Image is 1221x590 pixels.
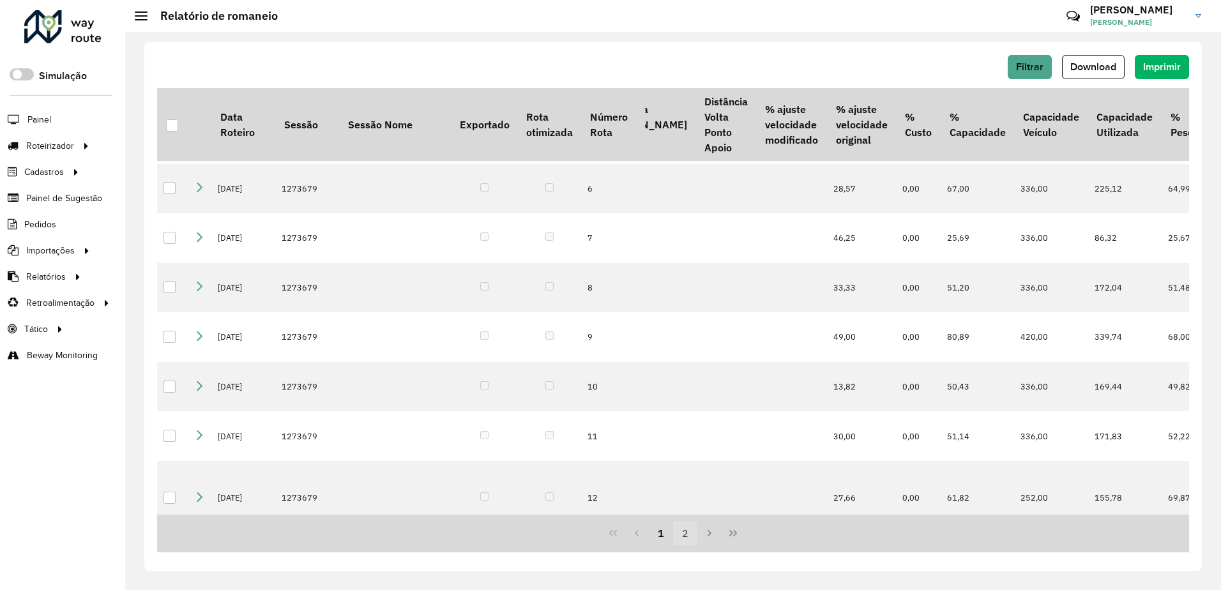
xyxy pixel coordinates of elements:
[941,213,1014,263] td: 25,69
[941,411,1014,461] td: 51,14
[673,521,697,545] button: 2
[581,88,645,161] th: Número Rota
[517,88,581,161] th: Rota otimizada
[695,88,756,161] th: Distância Volta Ponto Apoio
[757,88,827,161] th: % ajuste velocidade modificado
[27,113,51,126] span: Painel
[941,164,1014,214] td: 67,00
[827,164,896,214] td: 28,57
[1059,3,1087,30] a: Contato Rápido
[451,88,518,161] th: Exportado
[827,213,896,263] td: 46,25
[697,521,722,545] button: Next Page
[211,362,275,412] td: [DATE]
[827,263,896,313] td: 33,33
[596,88,695,161] th: Distância [PERSON_NAME] Apoio
[581,263,645,313] td: 8
[827,88,896,161] th: % ajuste velocidade original
[1062,55,1125,79] button: Download
[896,213,940,263] td: 0,00
[581,461,645,535] td: 12
[1088,461,1162,535] td: 155,78
[24,165,64,179] span: Cadastros
[1088,213,1162,263] td: 86,32
[581,164,645,214] td: 6
[1135,55,1189,79] button: Imprimir
[24,322,48,336] span: Tático
[1014,362,1088,412] td: 336,00
[1088,411,1162,461] td: 171,83
[211,312,275,362] td: [DATE]
[211,164,275,214] td: [DATE]
[827,461,896,535] td: 27,66
[211,411,275,461] td: [DATE]
[148,9,278,23] h2: Relatório de romaneio
[1162,411,1202,461] td: 52,22
[827,362,896,412] td: 13,82
[26,192,102,205] span: Painel de Sugestão
[581,362,645,412] td: 10
[649,521,673,545] button: 1
[1014,263,1088,313] td: 336,00
[896,164,940,214] td: 0,00
[275,461,339,535] td: 1273679
[1016,61,1043,72] span: Filtrar
[896,362,940,412] td: 0,00
[1014,411,1088,461] td: 336,00
[1014,461,1088,535] td: 252,00
[1014,164,1088,214] td: 336,00
[26,244,75,257] span: Importações
[1014,88,1088,161] th: Capacidade Veículo
[896,312,940,362] td: 0,00
[721,521,745,545] button: Last Page
[581,312,645,362] td: 9
[1008,55,1052,79] button: Filtrar
[275,88,339,161] th: Sessão
[275,312,339,362] td: 1273679
[1162,312,1202,362] td: 68,00
[211,263,275,313] td: [DATE]
[1088,164,1162,214] td: 225,12
[211,88,275,161] th: Data Roteiro
[275,411,339,461] td: 1273679
[827,411,896,461] td: 30,00
[1090,4,1186,16] h3: [PERSON_NAME]
[1088,362,1162,412] td: 169,44
[1143,61,1181,72] span: Imprimir
[1162,263,1202,313] td: 51,48
[1162,461,1202,535] td: 69,87
[1162,164,1202,214] td: 64,99
[1088,88,1162,161] th: Capacidade Utilizada
[1162,213,1202,263] td: 25,67
[941,263,1014,313] td: 51,20
[1014,312,1088,362] td: 420,00
[211,213,275,263] td: [DATE]
[1090,17,1186,28] span: [PERSON_NAME]
[339,88,451,161] th: Sessão Nome
[1014,213,1088,263] td: 336,00
[941,312,1014,362] td: 80,89
[941,362,1014,412] td: 50,43
[27,349,98,362] span: Beway Monitoring
[896,461,940,535] td: 0,00
[896,411,940,461] td: 0,00
[24,218,56,231] span: Pedidos
[275,213,339,263] td: 1273679
[896,88,940,161] th: % Custo
[275,362,339,412] td: 1273679
[275,164,339,214] td: 1273679
[211,461,275,535] td: [DATE]
[581,411,645,461] td: 11
[941,461,1014,535] td: 61,82
[827,312,896,362] td: 49,00
[896,263,940,313] td: 0,00
[39,68,87,84] label: Simulação
[941,88,1014,161] th: % Capacidade
[1162,362,1202,412] td: 49,82
[275,263,339,313] td: 1273679
[581,213,645,263] td: 7
[1088,263,1162,313] td: 172,04
[1088,312,1162,362] td: 339,74
[26,139,74,153] span: Roteirizador
[1070,61,1116,72] span: Download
